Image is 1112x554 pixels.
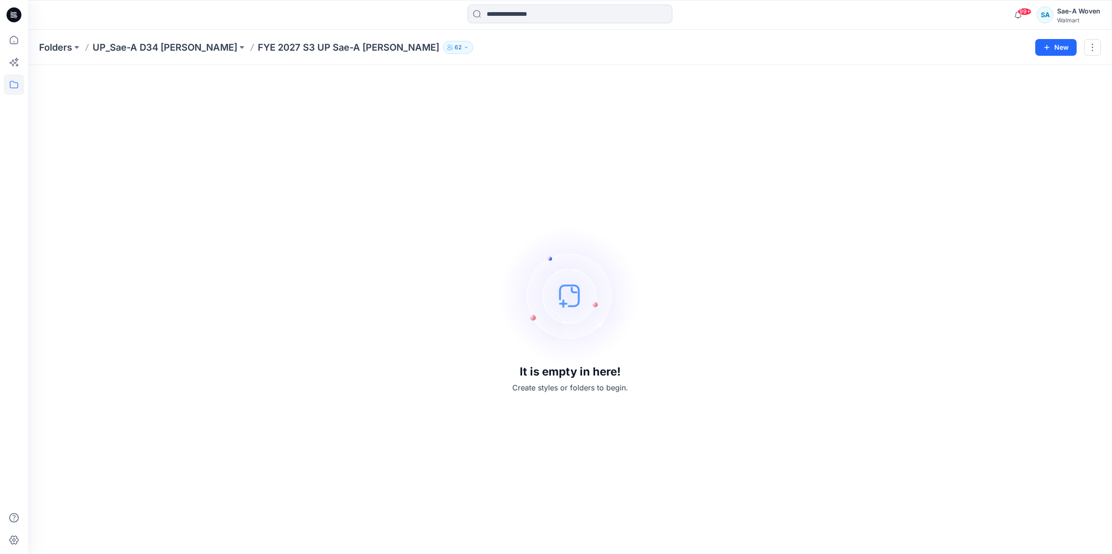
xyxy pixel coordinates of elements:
div: Sae-A Woven [1057,6,1100,17]
button: New [1035,39,1077,56]
span: 99+ [1018,8,1032,15]
p: FYE 2027 S3 UP Sae-A [PERSON_NAME] [258,41,439,54]
h3: It is empty in here! [520,365,621,378]
p: 62 [455,42,462,53]
div: SA [1037,7,1053,23]
div: Walmart [1057,17,1100,24]
button: 62 [443,41,473,54]
img: empty-state-image.svg [500,226,640,365]
p: Create styles or folders to begin. [512,382,628,393]
a: Folders [39,41,72,54]
a: UP_Sae-A D34 [PERSON_NAME] [93,41,237,54]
